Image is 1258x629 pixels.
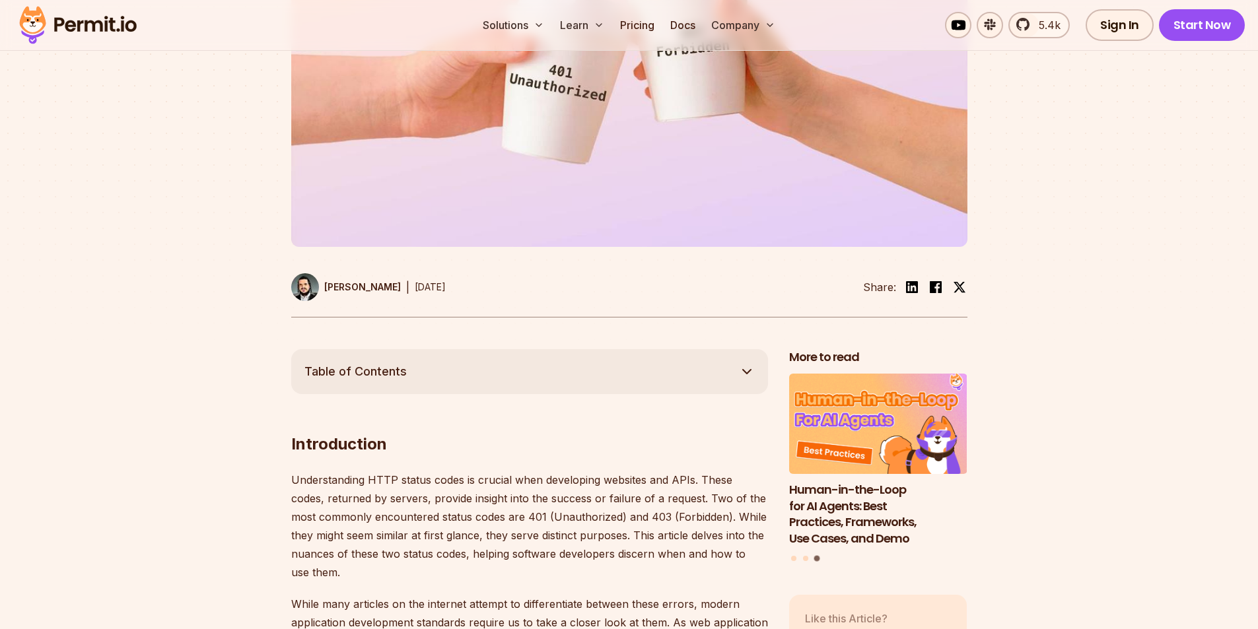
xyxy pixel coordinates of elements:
span: 5.4k [1031,17,1061,33]
button: Solutions [477,12,549,38]
a: Pricing [615,12,660,38]
a: [PERSON_NAME] [291,273,401,301]
p: Understanding HTTP status codes is crucial when developing websites and APIs. These codes, return... [291,471,768,581]
time: [DATE] [415,281,446,292]
li: Share: [863,279,896,295]
a: Sign In [1086,9,1154,41]
button: Go to slide 3 [814,555,820,561]
img: Permit logo [13,3,143,48]
button: Learn [555,12,610,38]
li: 3 of 3 [789,374,967,547]
button: Go to slide 2 [803,556,808,561]
p: [PERSON_NAME] [324,281,401,294]
img: Human-in-the-Loop for AI Agents: Best Practices, Frameworks, Use Cases, and Demo [789,374,967,474]
a: Start Now [1159,9,1245,41]
img: linkedin [904,279,920,295]
p: Like this Article? [805,611,903,626]
h2: Introduction [291,381,768,455]
div: Posts [789,374,967,563]
h3: Human-in-the-Loop for AI Agents: Best Practices, Frameworks, Use Cases, and Demo [789,482,967,547]
img: facebook [928,279,944,295]
span: Table of Contents [304,362,407,381]
img: twitter [953,281,966,294]
button: Table of Contents [291,349,768,394]
h2: More to read [789,349,967,366]
a: 5.4k [1008,12,1070,38]
div: | [406,279,409,295]
img: Gabriel L. Manor [291,273,319,301]
button: Company [706,12,781,38]
button: Go to slide 1 [791,556,796,561]
a: Docs [665,12,701,38]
